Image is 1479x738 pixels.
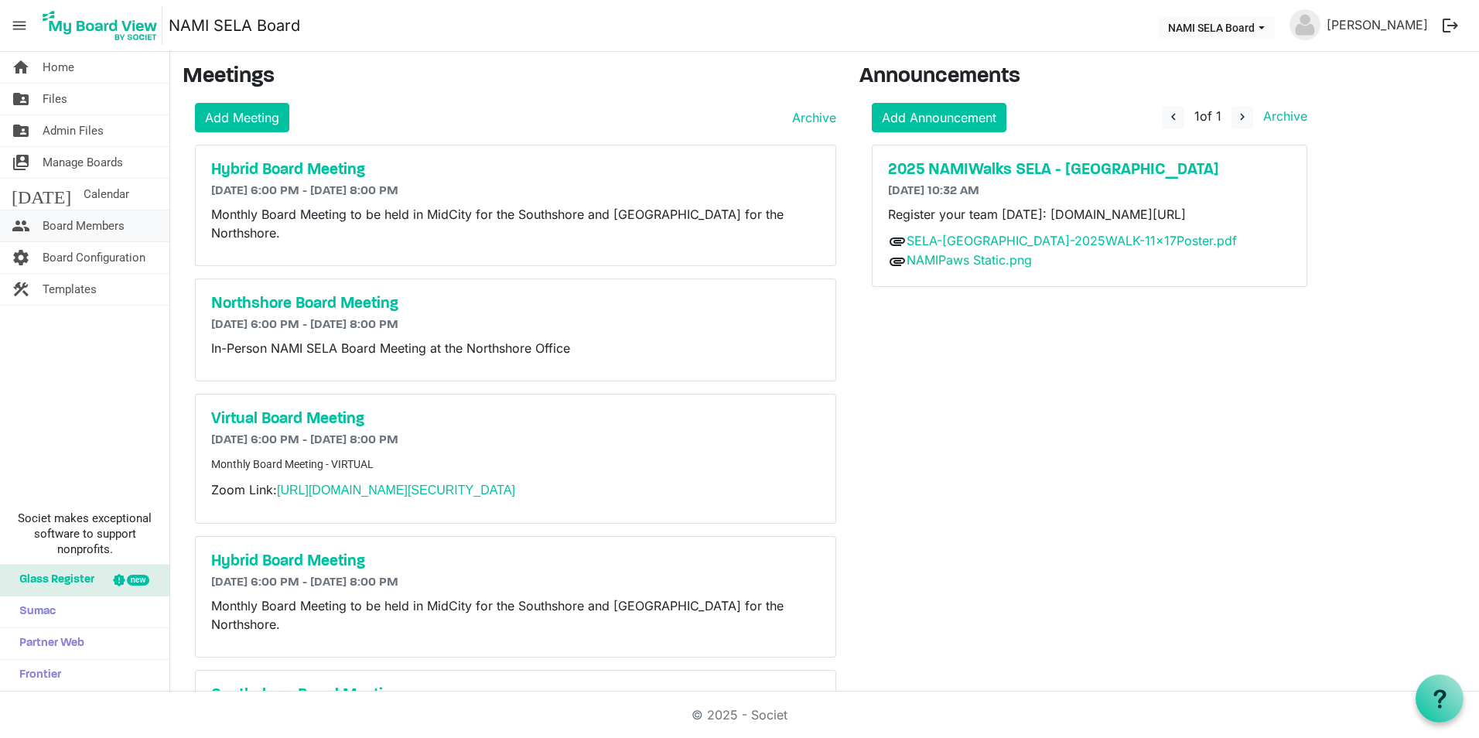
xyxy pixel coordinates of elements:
[692,707,787,723] a: © 2025 - Societ
[12,52,30,83] span: home
[12,84,30,114] span: folder_shared
[12,628,84,659] span: Partner Web
[1194,108,1200,124] span: 1
[84,179,129,210] span: Calendar
[12,596,56,627] span: Sumac
[1235,110,1249,124] span: navigate_next
[127,575,149,586] div: new
[211,598,784,632] span: Monthly Board Meeting to be held in MidCity for the Southshore and [GEOGRAPHIC_DATA] for the Nort...
[888,161,1291,179] a: 2025 NAMIWalks SELA - [GEOGRAPHIC_DATA]
[1257,108,1307,124] a: Archive
[211,184,820,199] h6: [DATE] 6:00 PM - [DATE] 8:00 PM
[1194,108,1221,124] span: of 1
[43,210,125,241] span: Board Members
[43,52,74,83] span: Home
[12,565,94,596] span: Glass Register
[211,433,820,448] h6: [DATE] 6:00 PM - [DATE] 8:00 PM
[211,576,820,590] h6: [DATE] 6:00 PM - [DATE] 8:00 PM
[43,147,123,178] span: Manage Boards
[1158,16,1275,38] button: NAMI SELA Board dropdownbutton
[211,205,820,242] p: Monthly Board Meeting to be held in MidCity for the Southshore and [GEOGRAPHIC_DATA] for the Nort...
[907,252,1032,268] a: NAMIPaws Static.png
[12,242,30,273] span: settings
[43,242,145,273] span: Board Configuration
[183,64,836,91] h3: Meetings
[38,6,162,45] img: My Board View Logo
[211,552,820,571] a: Hybrid Board Meeting
[5,11,34,40] span: menu
[888,232,907,251] span: attachment
[211,161,820,179] a: Hybrid Board Meeting
[12,147,30,178] span: switch_account
[211,686,820,705] a: Southshore Board Meeting
[1163,106,1184,129] button: navigate_before
[211,339,820,357] p: In-Person NAMI SELA Board Meeting at the Northshore Office
[211,318,820,333] h6: [DATE] 6:00 PM - [DATE] 8:00 PM
[1434,9,1467,42] button: logout
[38,6,169,45] a: My Board View Logo
[7,511,162,557] span: Societ makes exceptional software to support nonprofits.
[12,274,30,305] span: construction
[195,103,289,132] a: Add Meeting
[1231,106,1253,129] button: navigate_next
[907,233,1237,248] a: SELA-[GEOGRAPHIC_DATA]-2025WALK-11x17Poster.pdf
[888,252,907,271] span: attachment
[1289,9,1320,40] img: no-profile-picture.svg
[43,84,67,114] span: Files
[12,660,61,691] span: Frontier
[211,458,374,470] span: Monthly Board Meeting - VIRTUAL
[43,115,104,146] span: Admin Files
[12,115,30,146] span: folder_shared
[888,205,1291,224] p: Register your team [DATE]: [DOMAIN_NAME][URL]
[211,410,820,429] a: Virtual Board Meeting
[277,483,515,497] a: [URL][DOMAIN_NAME][SECURITY_DATA]
[12,210,30,241] span: people
[211,295,820,313] a: Northshore Board Meeting
[859,64,1320,91] h3: Announcements
[888,185,979,197] span: [DATE] 10:32 AM
[872,103,1006,132] a: Add Announcement
[1320,9,1434,40] a: [PERSON_NAME]
[12,179,71,210] span: [DATE]
[169,10,300,41] a: NAMI SELA Board
[43,274,97,305] span: Templates
[211,480,820,500] p: Zoom Link:
[1166,110,1180,124] span: navigate_before
[786,108,836,127] a: Archive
